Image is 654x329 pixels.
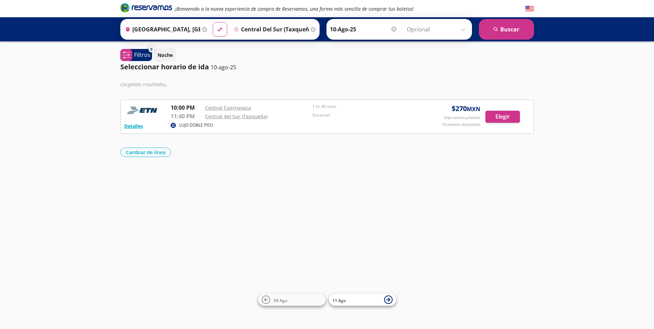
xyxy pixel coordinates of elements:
[479,19,534,40] button: Buscar
[120,81,170,88] em: Cargando resultados ...
[122,21,200,38] input: Buscar Origen
[175,6,414,12] em: ¡Bienvenido a la nueva experiencia de compra de Reservamos, una forma más sencilla de comprar tus...
[120,2,172,13] i: Brand Logo
[120,148,171,157] button: Cambiar de línea
[231,21,309,38] input: Buscar Destino
[444,115,480,121] p: Viaje sencillo p/adulto
[467,105,480,113] small: MXN
[171,103,202,112] p: 10:00 PM
[407,21,469,38] input: Opcional
[485,111,520,123] button: Elegir
[330,21,398,38] input: Elegir Fecha
[329,294,396,306] button: 11 Ago
[332,297,346,303] span: 11 Ago
[312,112,416,118] p: Duración
[258,294,325,306] button: 09 Ago
[154,48,177,62] button: Noche
[120,49,152,61] button: 0Filtros
[274,297,287,303] span: 09 Ago
[205,104,251,111] a: Central Cuernavaca
[525,4,534,13] button: English
[179,122,213,128] p: LUJO DOBLE PISO
[124,103,162,117] img: RESERVAMOS
[124,122,143,130] button: Detalles
[205,113,268,120] a: Central del Sur (Taxqueña)
[452,103,480,114] span: $ 270
[120,62,209,72] p: Seleccionar horario de ida
[158,51,173,59] p: Noche
[134,51,150,59] p: Filtros
[150,47,152,52] span: 0
[442,122,480,128] p: 10 asientos disponibles
[120,2,172,15] a: Brand Logo
[312,103,416,110] p: 1 hr 40 mins
[171,112,202,120] p: 11:40 PM
[211,63,236,71] p: 10-ago-25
